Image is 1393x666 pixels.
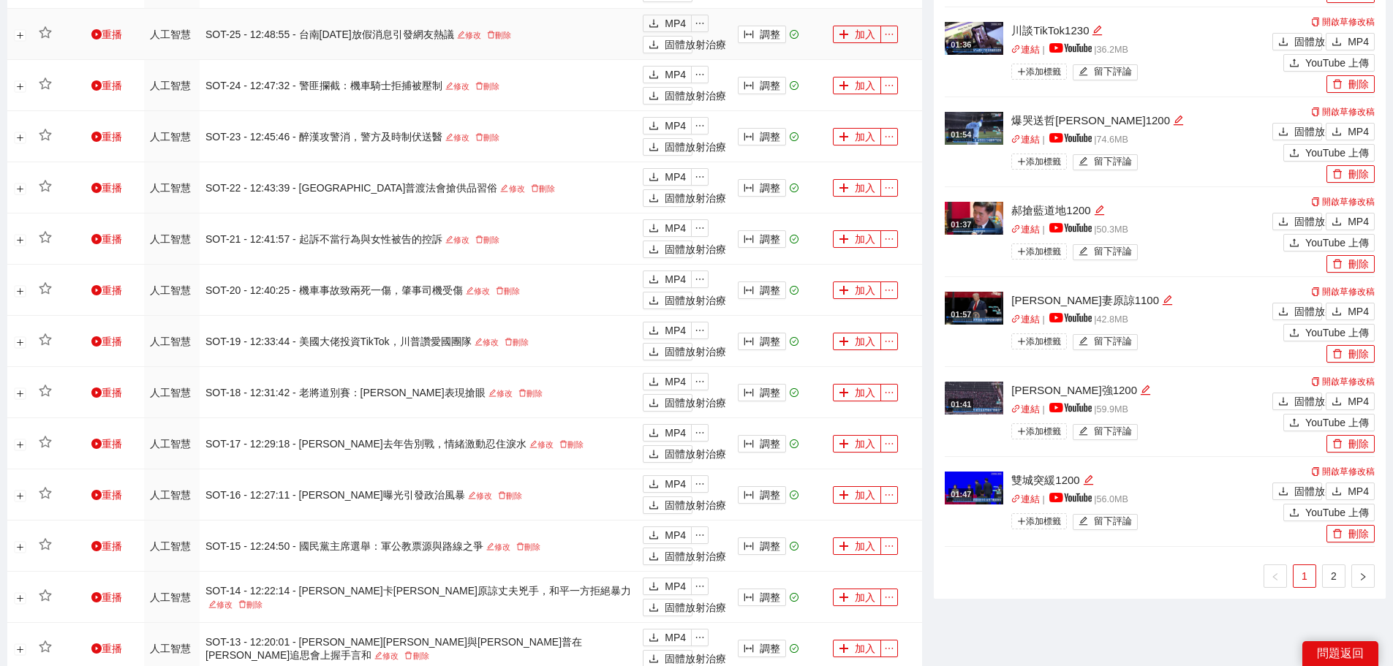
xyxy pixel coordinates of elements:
[665,346,726,357] font: 固體放射治療
[738,333,786,350] button: 列寬調整
[951,130,971,139] font: 01:54
[1021,314,1040,325] font: 連結
[760,284,780,296] font: 調整
[1162,295,1173,306] span: 編輯
[1305,237,1369,249] font: YouTube 上傳
[744,387,754,399] span: 列寬
[504,287,520,295] font: 刪除
[1011,45,1040,55] a: 關聯連結
[649,18,659,30] span: 下載
[649,295,659,307] span: 下載
[881,132,897,142] span: 省略
[665,90,726,102] font: 固體放射治療
[1021,404,1040,415] font: 連結
[1049,223,1092,232] img: yt_logo_rgb_light.a676ea31.png
[692,325,708,336] span: 省略
[951,400,971,409] font: 01:41
[643,15,692,32] button: 下載MP4
[643,219,692,237] button: 下載MP4
[760,29,780,40] font: 調整
[839,234,849,246] span: 加
[495,31,511,39] font: 刪除
[1272,123,1322,140] button: 下載固體放射治療
[1073,244,1138,260] button: 編輯留下評論
[1278,396,1288,408] span: 下載
[1011,404,1021,414] span: 關聯
[1278,126,1288,138] span: 下載
[738,77,786,94] button: 列寬調整
[692,376,708,387] span: 省略
[1322,287,1375,297] font: 開啟草修改稿
[855,336,875,347] font: 加入
[1311,18,1320,26] span: 複製
[1332,126,1342,138] span: 下載
[665,120,686,132] font: MP4
[691,66,709,83] button: 省略
[951,220,971,229] font: 01:37
[1011,224,1040,235] a: 關聯連結
[15,387,26,399] button: 展開行
[643,36,692,53] button: 下載固體放射治療
[880,26,898,43] button: 省略
[833,333,881,350] button: 加加入
[643,138,692,156] button: 下載固體放射治療
[1049,403,1092,412] img: yt_logo_rgb_light.a676ea31.png
[1326,165,1375,183] button: 刪除刪除
[643,394,692,412] button: 下載固體放射治療
[1011,135,1040,145] a: 關聯連結
[1348,126,1369,137] font: MP4
[855,80,875,91] font: 加入
[15,234,26,246] button: 展開行
[500,184,508,192] span: 編輯
[1094,246,1132,257] font: 留下評論
[1094,156,1132,167] font: 留下評論
[1283,144,1375,162] button: 上傳YouTube 上傳
[665,397,726,409] font: 固體放射治療
[1289,238,1299,249] span: 上傳
[744,80,754,92] span: 列寬
[1272,303,1322,320] button: 下載固體放射治療
[833,281,881,299] button: 加加入
[91,234,102,244] span: 遊戲圈
[833,179,881,197] button: 加加入
[691,322,709,339] button: 省略
[881,234,897,244] span: 省略
[760,80,780,91] font: 調整
[665,243,726,255] font: 固體放射治療
[1326,33,1375,50] button: 下載MP4
[833,77,881,94] button: 加加入
[475,235,483,243] span: 刪除
[1348,168,1369,180] font: 刪除
[1348,306,1369,317] font: MP4
[1348,348,1369,360] font: 刪除
[1011,135,1021,144] span: 關聯
[643,87,692,105] button: 下載固體放射治療
[665,295,726,306] font: 固體放射治療
[15,132,26,143] button: 展開行
[691,270,709,288] button: 省略
[833,230,881,248] button: 加加入
[1322,376,1375,387] font: 開啟草修改稿
[1305,327,1369,338] font: YouTube 上傳
[880,333,898,350] button: 省略
[665,39,726,50] font: 固體放射治療
[483,338,499,347] font: 修改
[880,179,898,197] button: 省略
[744,336,754,348] span: 列寬
[1326,255,1375,273] button: 刪除刪除
[665,69,686,80] font: MP4
[881,285,897,295] span: 省略
[1332,216,1342,228] span: 下載
[1278,216,1288,228] span: 下載
[833,128,881,145] button: 加加入
[1272,213,1322,230] button: 下載固體放射治療
[1079,156,1088,167] span: 編輯
[643,292,692,309] button: 下載固體放射治療
[855,131,875,143] font: 加入
[102,131,122,143] font: 重播
[475,82,483,90] span: 刪除
[91,183,102,193] span: 遊戲圈
[1021,224,1040,235] font: 連結
[880,230,898,248] button: 省略
[496,287,504,295] span: 刪除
